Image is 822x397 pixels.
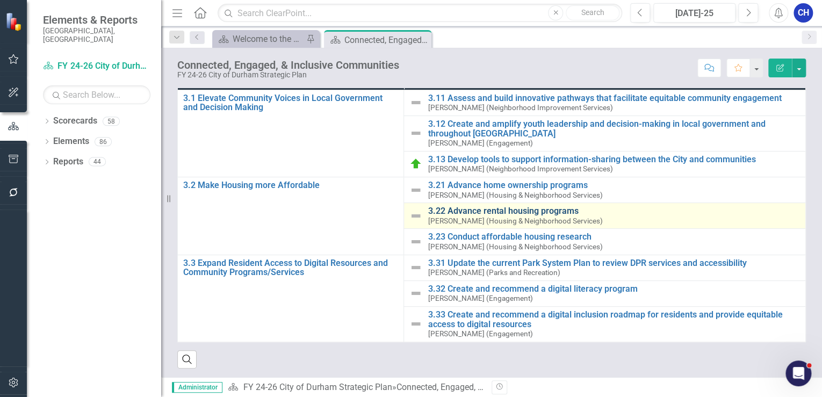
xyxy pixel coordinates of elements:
small: [PERSON_NAME] (Housing & Neighborhood Services) [428,191,602,199]
button: Search [566,5,619,20]
small: [PERSON_NAME] (Parks and Recreation) [428,269,560,277]
a: 3.1 Elevate Community Voices in Local Government and Decision Making [183,93,398,112]
td: Double-Click to Edit Right Click for Context Menu [404,151,806,177]
a: 3.32 Create and recommend a digital literacy program [428,284,800,294]
td: Double-Click to Edit Right Click for Context Menu [404,255,806,280]
a: 3.3 Expand Resident Access to Digital Resources and Community Programs/Services [183,258,398,277]
a: 3.2 Make Housing more Affordable [183,181,398,190]
img: ClearPoint Strategy [5,12,24,31]
img: Not Defined [409,287,422,300]
img: Not Defined [409,184,422,197]
a: 3.23 Conduct affordable housing research [428,232,800,242]
a: FY 24-26 City of Durham Strategic Plan [243,382,392,392]
a: 3.22 Advance rental housing programs [428,206,800,216]
img: Not Defined [409,317,422,330]
img: Not Defined [409,210,422,222]
a: 3.21 Advance home ownership programs [428,181,800,190]
div: 58 [103,117,120,126]
a: FY 24-26 City of Durham Strategic Plan [43,60,150,73]
td: Double-Click to Edit Right Click for Context Menu [404,116,806,151]
img: On Target [409,157,422,170]
a: Reports [53,156,83,168]
small: [PERSON_NAME] (Housing & Neighborhood Services) [428,217,602,225]
span: Administrator [172,382,222,393]
img: Not Defined [409,127,422,140]
div: Connected, Engaged, & Inclusive Communities [396,382,571,392]
td: Double-Click to Edit Right Click for Context Menu [404,306,806,342]
span: Search [581,8,604,17]
small: [PERSON_NAME] (Neighborhood Improvement Services) [428,165,612,173]
small: [PERSON_NAME] (Engagement) [428,294,532,302]
a: Scorecards [53,115,97,127]
iframe: Intercom live chat [785,360,811,386]
img: Not Defined [409,235,422,248]
td: Double-Click to Edit Right Click for Context Menu [404,177,806,203]
a: Welcome to the FY [DATE]-[DATE] Strategic Plan Landing Page! [215,32,304,46]
td: Double-Click to Edit Right Click for Context Menu [178,90,404,177]
td: Double-Click to Edit Right Click for Context Menu [404,280,806,306]
a: 3.33 Create and recommend a digital inclusion roadmap for residents and provide equitable access ... [428,310,800,329]
a: 3.11 Assess and build innovative pathways that facilitate equitable community engagement [428,93,800,103]
div: Connected, Engaged, & Inclusive Communities [177,59,399,71]
td: Double-Click to Edit Right Click for Context Menu [404,90,806,116]
span: Elements & Reports [43,13,150,26]
div: 44 [89,157,106,167]
small: [GEOGRAPHIC_DATA], [GEOGRAPHIC_DATA] [43,26,150,44]
td: Double-Click to Edit Right Click for Context Menu [178,177,404,255]
div: 86 [95,137,112,146]
small: [PERSON_NAME] (Engagement) [428,139,532,147]
button: CH [794,3,813,23]
td: Double-Click to Edit Right Click for Context Menu [178,255,404,342]
a: Elements [53,135,89,148]
input: Search ClearPoint... [218,4,622,23]
a: 3.31 Update the current Park System Plan to review DPR services and accessibility [428,258,800,268]
div: FY 24-26 City of Durham Strategic Plan [177,71,399,79]
img: Not Defined [409,96,422,109]
small: [PERSON_NAME] (Neighborhood Improvement Services) [428,104,612,112]
div: » [228,381,484,394]
div: Welcome to the FY [DATE]-[DATE] Strategic Plan Landing Page! [233,32,304,46]
small: [PERSON_NAME] (Housing & Neighborhood Services) [428,243,602,251]
a: 3.12 Create and amplify youth leadership and decision-making in local government and throughout [... [428,119,800,138]
small: [PERSON_NAME] (Engagement) [428,330,532,338]
button: [DATE]-25 [653,3,736,23]
div: [DATE]-25 [657,7,732,20]
a: 3.13 Develop tools to support information-sharing between the City and communities [428,155,800,164]
img: Not Defined [409,261,422,274]
input: Search Below... [43,85,150,104]
td: Double-Click to Edit Right Click for Context Menu [404,203,806,229]
td: Double-Click to Edit Right Click for Context Menu [404,229,806,255]
div: Connected, Engaged, & Inclusive Communities [344,33,429,47]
